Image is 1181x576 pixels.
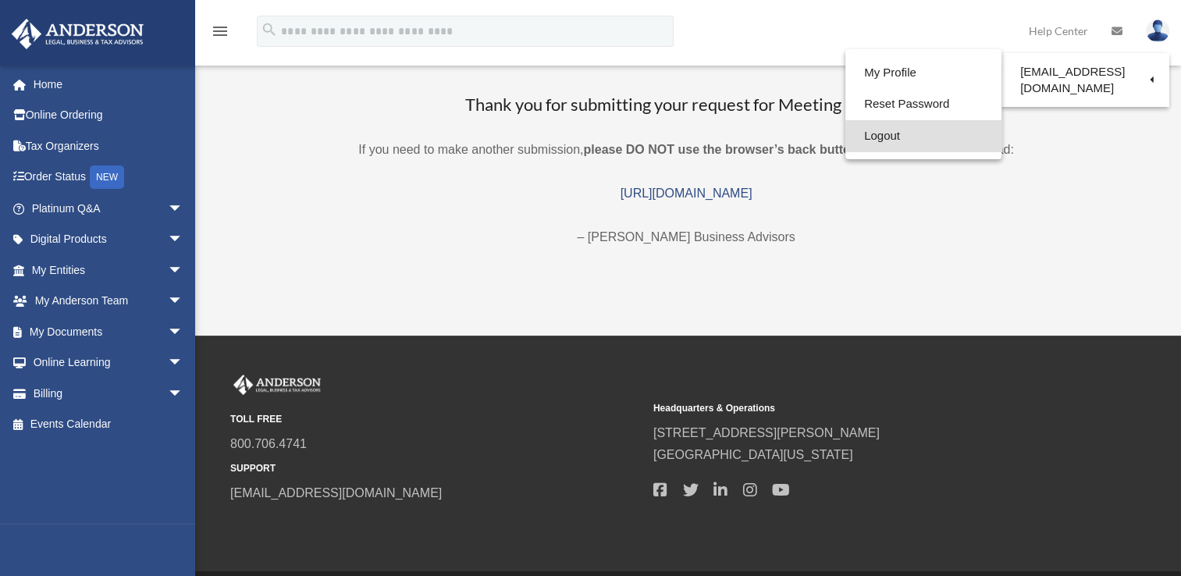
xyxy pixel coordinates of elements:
img: Anderson Advisors Platinum Portal [7,19,148,49]
span: arrow_drop_down [168,286,199,318]
a: Online Learningarrow_drop_down [11,347,207,379]
h3: Thank you for submitting your request for Meeting Minutes [211,93,1161,117]
a: My Entitiesarrow_drop_down [11,254,207,286]
span: arrow_drop_down [168,378,199,410]
a: Order StatusNEW [11,162,207,194]
a: My Profile [845,57,1001,89]
a: Platinum Q&Aarrow_drop_down [11,193,207,224]
a: Online Ordering [11,100,207,131]
span: arrow_drop_down [168,347,199,379]
span: arrow_drop_down [168,316,199,348]
img: User Pic [1146,20,1169,42]
p: If you need to make another submission, . Use the link below instead: [211,139,1161,161]
i: menu [211,22,229,41]
small: TOLL FREE [230,411,642,428]
a: Logout [845,120,1001,152]
a: [EMAIL_ADDRESS][DOMAIN_NAME] [1001,57,1169,103]
a: [STREET_ADDRESS][PERSON_NAME] [653,426,880,439]
a: Events Calendar [11,409,207,440]
a: My Anderson Teamarrow_drop_down [11,286,207,317]
span: arrow_drop_down [168,254,199,286]
a: Reset Password [845,88,1001,120]
a: Home [11,69,207,100]
a: 800.706.4741 [230,437,307,450]
a: Tax Organizers [11,130,207,162]
i: search [261,21,278,38]
img: Anderson Advisors Platinum Portal [230,375,324,395]
a: Billingarrow_drop_down [11,378,207,409]
a: menu [211,27,229,41]
span: arrow_drop_down [168,193,199,225]
a: My Documentsarrow_drop_down [11,316,207,347]
a: Digital Productsarrow_drop_down [11,224,207,255]
small: Headquarters & Operations [653,400,1065,417]
div: NEW [90,165,124,189]
a: [GEOGRAPHIC_DATA][US_STATE] [653,448,853,461]
a: [EMAIL_ADDRESS][DOMAIN_NAME] [230,486,442,500]
p: – [PERSON_NAME] Business Advisors [211,226,1161,248]
small: SUPPORT [230,460,642,477]
a: [URL][DOMAIN_NAME] [621,187,752,200]
span: arrow_drop_down [168,224,199,256]
b: please DO NOT use the browser’s back button [583,143,858,156]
